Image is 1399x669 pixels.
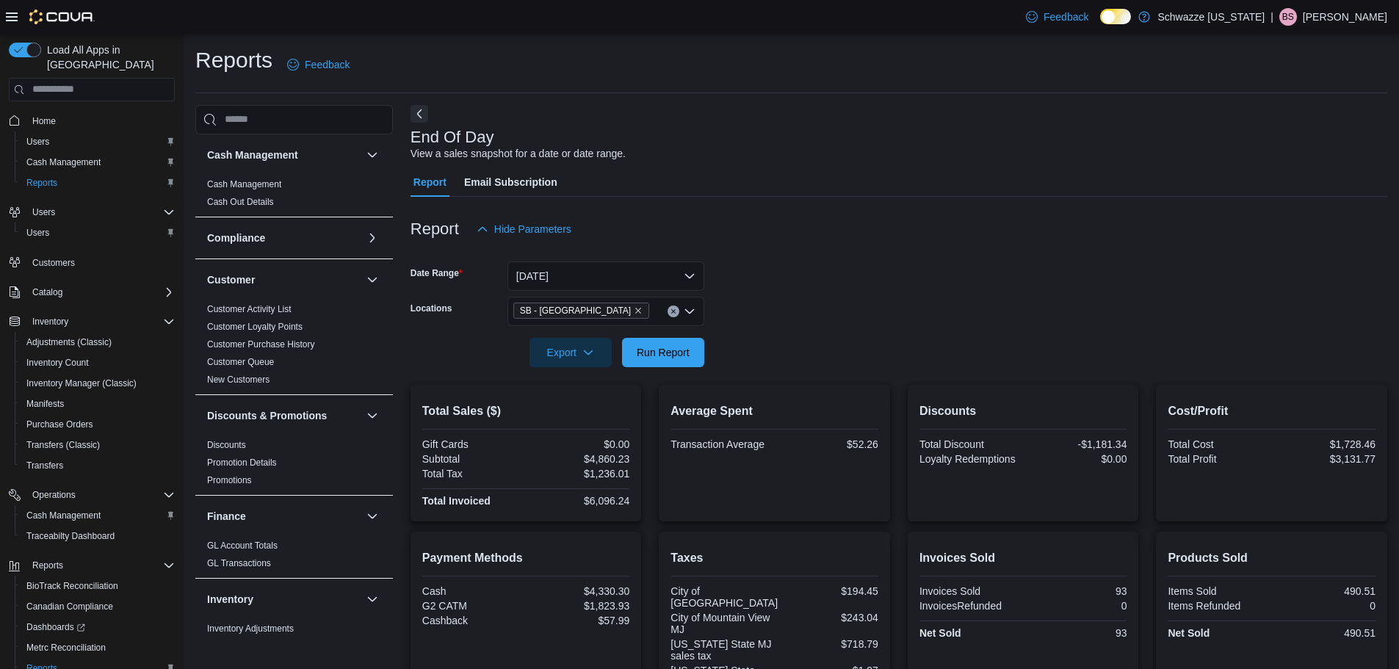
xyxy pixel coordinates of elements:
[1168,549,1375,567] h2: Products Sold
[3,485,181,505] button: Operations
[1168,585,1268,597] div: Items Sold
[21,133,55,151] a: Users
[1026,627,1127,639] div: 93
[15,617,181,637] a: Dashboards
[1275,438,1375,450] div: $1,728.46
[207,474,252,486] span: Promotions
[670,402,878,420] h2: Average Spent
[15,373,181,394] button: Inventory Manager (Classic)
[26,177,57,189] span: Reports
[637,345,690,360] span: Run Report
[195,537,393,578] div: Finance
[207,196,274,208] span: Cash Out Details
[684,305,695,317] button: Open list of options
[21,153,106,171] a: Cash Management
[3,110,181,131] button: Home
[21,618,91,636] a: Dashboards
[538,338,603,367] span: Export
[1168,600,1268,612] div: Items Refunded
[1026,453,1127,465] div: $0.00
[464,167,557,197] span: Email Subscription
[364,271,381,289] button: Customer
[778,638,878,650] div: $718.79
[411,105,428,123] button: Next
[364,590,381,608] button: Inventory
[21,598,119,615] a: Canadian Compliance
[422,549,630,567] h2: Payment Methods
[26,601,113,612] span: Canadian Compliance
[21,333,175,351] span: Adjustments (Classic)
[21,436,106,454] a: Transfers (Classic)
[411,303,452,314] label: Locations
[778,438,878,450] div: $52.26
[411,146,626,162] div: View a sales snapshot for a date or date range.
[494,222,571,236] span: Hide Parameters
[207,558,271,568] a: GL Transactions
[21,395,175,413] span: Manifests
[21,174,175,192] span: Reports
[32,316,68,328] span: Inventory
[26,510,101,521] span: Cash Management
[207,197,274,207] a: Cash Out Details
[207,272,255,287] h3: Customer
[15,394,181,414] button: Manifests
[207,357,274,367] a: Customer Queue
[919,585,1020,597] div: Invoices Sold
[422,438,523,450] div: Gift Cards
[26,557,175,574] span: Reports
[32,115,56,127] span: Home
[3,282,181,303] button: Catalog
[26,283,175,301] span: Catalog
[1275,600,1375,612] div: 0
[207,408,327,423] h3: Discounts & Promotions
[207,509,361,524] button: Finance
[21,618,175,636] span: Dashboards
[21,639,112,657] a: Metrc Reconciliation
[207,458,277,468] a: Promotion Details
[529,585,629,597] div: $4,330.30
[32,489,76,501] span: Operations
[207,592,253,607] h3: Inventory
[21,174,63,192] a: Reports
[207,148,298,162] h3: Cash Management
[207,439,246,451] span: Discounts
[670,585,778,609] div: City of [GEOGRAPHIC_DATA]
[32,257,75,269] span: Customers
[1020,2,1094,32] a: Feedback
[1044,10,1088,24] span: Feedback
[26,313,175,330] span: Inventory
[411,267,463,279] label: Date Range
[919,549,1127,567] h2: Invoices Sold
[207,374,270,386] span: New Customers
[1275,585,1375,597] div: 490.51
[26,377,137,389] span: Inventory Manager (Classic)
[207,623,294,634] a: Inventory Adjustments
[1275,627,1375,639] div: 490.51
[513,303,649,319] span: SB - Lakeside
[21,354,175,372] span: Inventory Count
[778,612,878,623] div: $243.04
[26,439,100,451] span: Transfers (Classic)
[207,540,278,551] a: GL Account Totals
[21,577,175,595] span: BioTrack Reconciliation
[1026,585,1127,597] div: 93
[668,305,679,317] button: Clear input
[21,153,175,171] span: Cash Management
[1168,438,1268,450] div: Total Cost
[15,414,181,435] button: Purchase Orders
[1026,600,1127,612] div: 0
[21,416,175,433] span: Purchase Orders
[21,133,175,151] span: Users
[670,549,878,567] h2: Taxes
[1279,8,1297,26] div: Brianna Salero
[41,43,175,72] span: Load All Apps in [GEOGRAPHIC_DATA]
[207,375,270,385] a: New Customers
[195,176,393,217] div: Cash Management
[1157,8,1265,26] p: Schwazze [US_STATE]
[26,313,74,330] button: Inventory
[471,214,577,244] button: Hide Parameters
[26,112,62,130] a: Home
[26,530,115,542] span: Traceabilty Dashboard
